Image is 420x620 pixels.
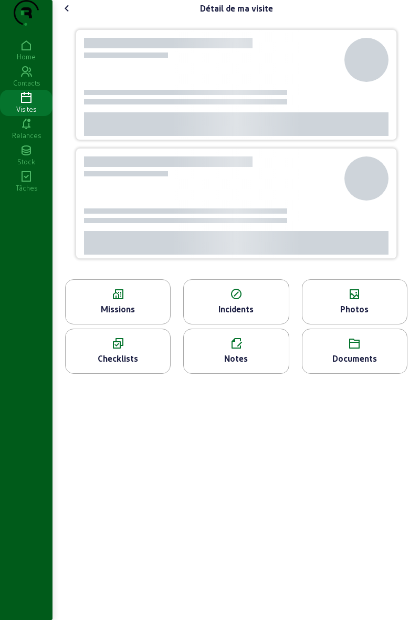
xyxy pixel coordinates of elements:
[200,2,273,15] div: Détail de ma visite
[302,303,407,316] div: Photos
[302,352,407,365] div: Documents
[184,303,288,316] div: Incidents
[66,303,170,316] div: Missions
[66,352,170,365] div: Checklists
[184,352,288,365] div: Notes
